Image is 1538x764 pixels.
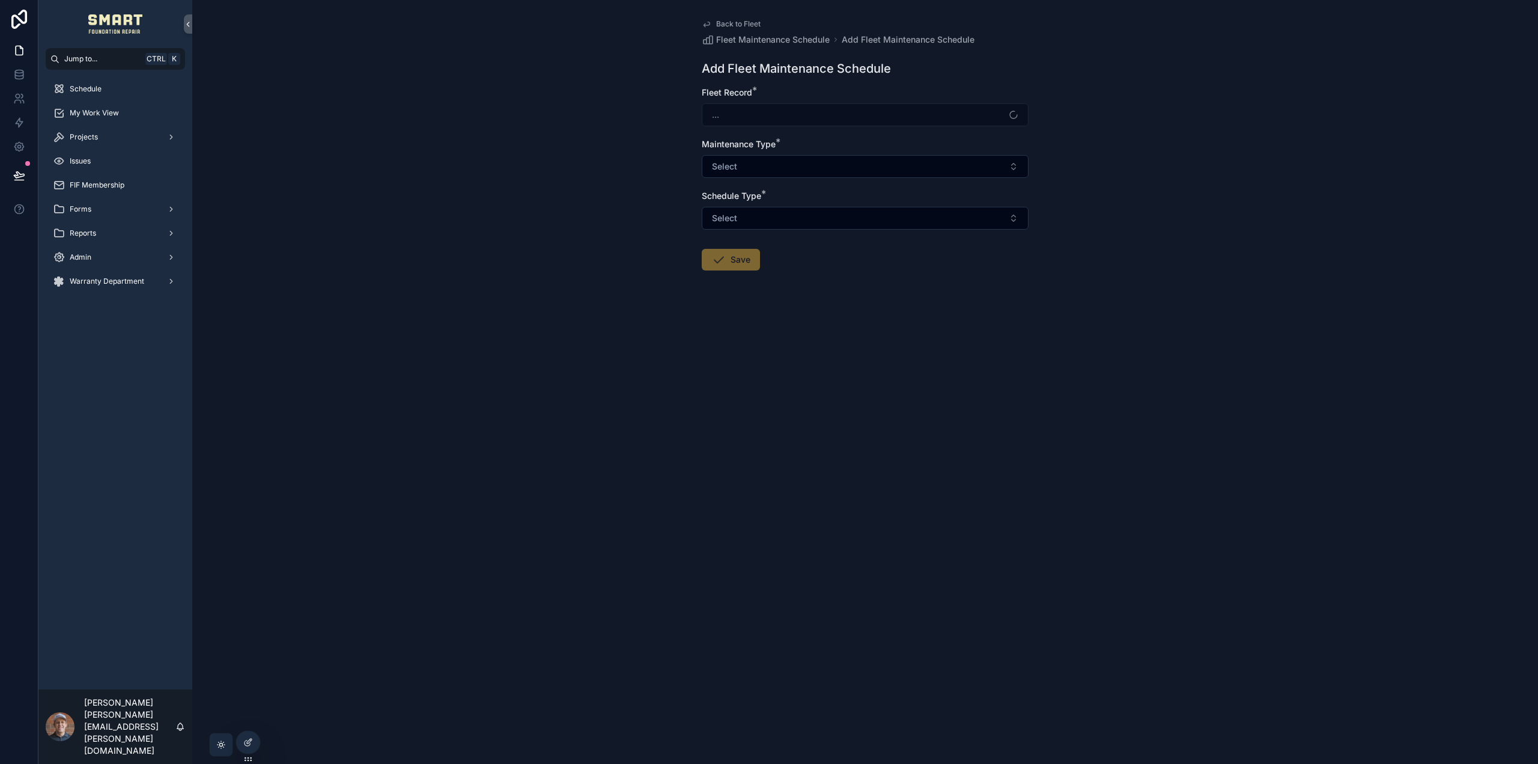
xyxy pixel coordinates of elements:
span: Reports [70,228,96,238]
span: Select [712,212,737,224]
span: Warranty Department [70,277,144,286]
span: Ctrl [145,53,167,65]
a: Warranty Department [46,270,185,292]
a: Back to Fleet [702,19,761,29]
button: Select Button [702,207,1029,230]
span: Jump to... [64,54,141,64]
span: Select [712,160,737,173]
a: FIF Membership [46,174,185,196]
span: Fleet Record [702,87,752,97]
span: Admin [70,252,91,262]
span: Schedule Type [702,191,761,201]
a: Schedule [46,78,185,100]
a: Fleet Maintenance Schedule [702,34,830,46]
button: Jump to...CtrlK [46,48,185,70]
a: Add Fleet Maintenance Schedule [842,34,974,46]
span: Maintenance Type [702,139,776,149]
span: K [169,54,179,64]
span: Back to Fleet [716,19,761,29]
div: scrollable content [38,70,192,308]
h1: Add Fleet Maintenance Schedule [702,60,891,77]
a: My Work View [46,102,185,124]
a: Reports [46,222,185,244]
span: Fleet Maintenance Schedule [716,34,830,46]
a: Forms [46,198,185,220]
a: Projects [46,126,185,148]
p: [PERSON_NAME] [PERSON_NAME][EMAIL_ADDRESS][PERSON_NAME][DOMAIN_NAME] [84,697,175,757]
a: Issues [46,150,185,172]
span: My Work View [70,108,119,118]
span: Forms [70,204,91,214]
span: Projects [70,132,98,142]
img: App logo [88,14,143,34]
span: Issues [70,156,91,166]
a: Admin [46,246,185,268]
button: Select Button [702,155,1029,178]
span: Schedule [70,84,102,94]
span: FIF Membership [70,180,124,190]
